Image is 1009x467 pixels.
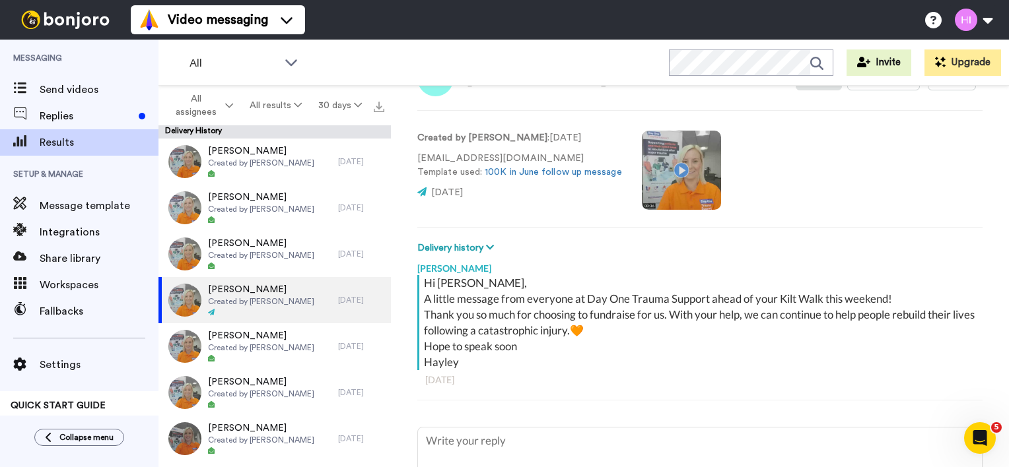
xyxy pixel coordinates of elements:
[310,94,370,117] button: 30 days
[208,283,314,296] span: [PERSON_NAME]
[168,284,201,317] img: c1e48898-f21e-4f60-971c-af2e8f68b988-thumb.jpg
[40,277,158,293] span: Workspaces
[158,125,391,139] div: Delivery History
[242,94,310,117] button: All results
[168,422,201,455] img: e6b6d17e-154d-4097-92e6-67b1ddc7e655-thumb.jpg
[338,156,384,167] div: [DATE]
[158,277,391,323] a: [PERSON_NAME]Created by [PERSON_NAME][DATE]
[424,275,979,370] div: Hi [PERSON_NAME], A little message from everyone at Day One Trauma Support ahead of your Kilt Wal...
[991,422,1002,433] span: 5
[847,49,911,76] button: Invite
[924,49,1001,76] button: Upgrade
[40,108,133,124] span: Replies
[338,202,384,213] div: [DATE]
[370,96,388,115] button: Export all results that match these filters now.
[16,11,115,29] img: bj-logo-header-white.svg
[417,133,547,142] strong: Created by [PERSON_NAME]
[208,435,314,445] span: Created by [PERSON_NAME]
[338,295,384,305] div: [DATE]
[338,249,384,259] div: [DATE]
[161,87,242,124] button: All assignees
[40,251,158,266] span: Share library
[208,191,314,204] span: [PERSON_NAME]
[168,376,201,409] img: a5c53525-78b7-460b-8477-59bb0716dbb5-thumb.jpg
[485,168,621,177] a: 100K in June follow up message
[208,329,314,342] span: [PERSON_NAME]
[338,387,384,398] div: [DATE]
[168,330,201,363] img: a3e3bdc1-d615-48e2-90a6-779d1852e836-thumb.jpg
[208,342,314,353] span: Created by [PERSON_NAME]
[168,237,201,270] img: 739eb09b-3b8e-4c16-a23d-3738dd74aed1-thumb.jpg
[40,303,158,319] span: Fallbacks
[168,191,201,224] img: 8731f170-5710-48e0-8fb1-96e6e7263c97-thumb.jpg
[208,250,314,261] span: Created by [PERSON_NAME]
[40,135,158,150] span: Results
[190,55,278,71] span: All
[40,82,158,98] span: Send videos
[158,231,391,277] a: [PERSON_NAME]Created by [PERSON_NAME][DATE]
[374,102,384,112] img: export.svg
[208,237,314,250] span: [PERSON_NAME]
[158,185,391,231] a: [PERSON_NAME]Created by [PERSON_NAME][DATE]
[964,422,996,454] iframe: Intercom live chat
[417,131,622,145] p: : [DATE]
[158,323,391,369] a: [PERSON_NAME]Created by [PERSON_NAME][DATE]
[158,416,391,462] a: [PERSON_NAME]Created by [PERSON_NAME][DATE]
[34,429,124,446] button: Collapse menu
[59,432,114,443] span: Collapse menu
[40,224,158,240] span: Integrations
[425,373,975,387] div: [DATE]
[40,357,158,373] span: Settings
[208,389,314,399] span: Created by [PERSON_NAME]
[139,9,160,30] img: vm-color.svg
[208,204,314,214] span: Created by [PERSON_NAME]
[11,401,106,410] span: QUICK START GUIDE
[208,375,314,389] span: [PERSON_NAME]
[169,92,223,119] span: All assignees
[168,11,268,29] span: Video messaging
[208,158,314,168] span: Created by [PERSON_NAME]
[40,198,158,214] span: Message template
[208,421,314,435] span: [PERSON_NAME]
[417,152,622,179] p: [EMAIL_ADDRESS][DOMAIN_NAME] Template used:
[208,144,314,158] span: [PERSON_NAME]
[168,145,201,178] img: 8a96aa32-c541-4f3a-9002-12c9c28912a5-thumb.jpg
[158,369,391,416] a: [PERSON_NAME]Created by [PERSON_NAME][DATE]
[417,241,498,255] button: Delivery history
[431,188,463,197] span: [DATE]
[338,433,384,444] div: [DATE]
[158,139,391,185] a: [PERSON_NAME]Created by [PERSON_NAME][DATE]
[208,296,314,307] span: Created by [PERSON_NAME]
[338,341,384,352] div: [DATE]
[417,255,983,275] div: [PERSON_NAME]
